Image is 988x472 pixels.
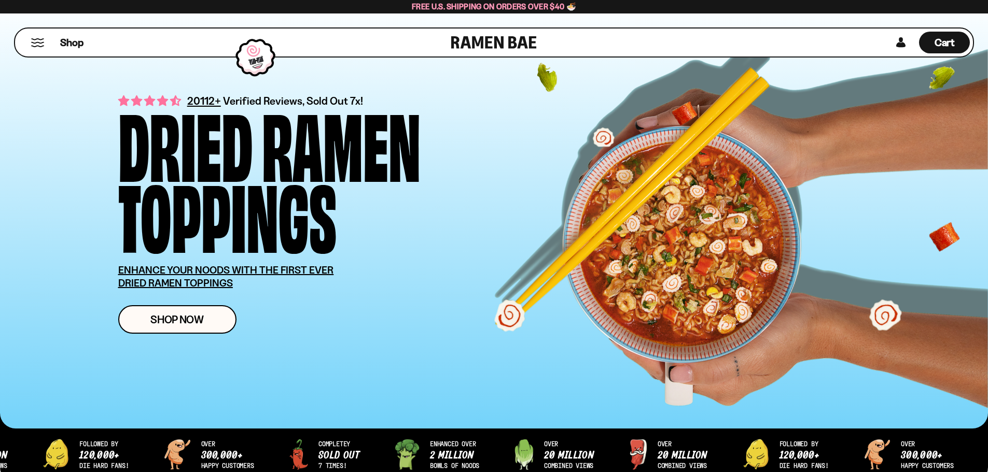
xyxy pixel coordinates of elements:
[118,177,337,248] div: Toppings
[60,32,84,53] a: Shop
[935,36,955,49] span: Cart
[118,264,334,289] u: ENHANCE YOUR NOODS WITH THE FIRST EVER DRIED RAMEN TOPPINGS
[412,2,576,11] span: Free U.S. Shipping on Orders over $40 🍜
[60,36,84,50] span: Shop
[150,314,204,325] span: Shop Now
[919,28,970,56] a: Cart
[118,305,236,334] a: Shop Now
[262,106,421,177] div: Ramen
[118,106,253,177] div: Dried
[31,38,45,47] button: Mobile Menu Trigger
